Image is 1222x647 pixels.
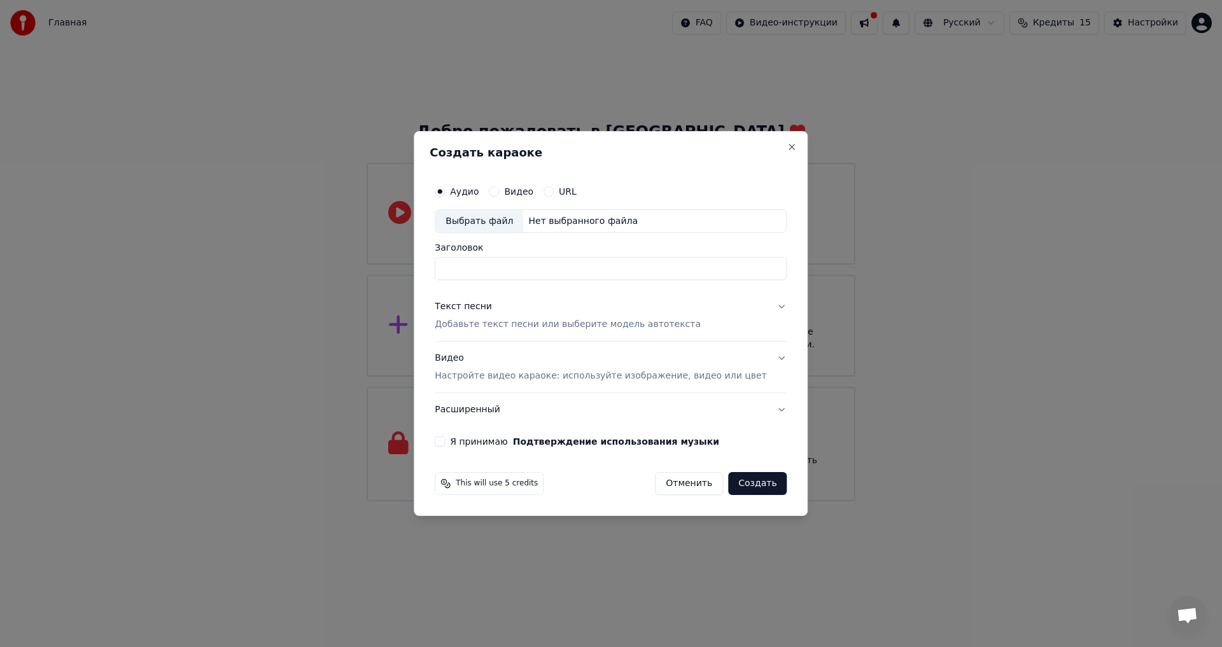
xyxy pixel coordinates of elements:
[513,437,719,446] button: Я принимаю
[450,437,719,446] label: Я принимаю
[435,301,492,314] div: Текст песни
[435,352,766,383] div: Видео
[504,187,533,196] label: Видео
[456,478,538,489] span: This will use 5 credits
[559,187,577,196] label: URL
[523,215,643,228] div: Нет выбранного файла
[435,370,766,382] p: Настройте видео караоке: используйте изображение, видео или цвет
[450,187,479,196] label: Аудио
[430,147,792,158] h2: Создать караоке
[435,244,787,253] label: Заголовок
[435,210,523,233] div: Выбрать файл
[435,342,787,393] button: ВидеоНастройте видео караоке: используйте изображение, видео или цвет
[728,472,787,495] button: Создать
[655,472,723,495] button: Отменить
[435,393,787,426] button: Расширенный
[435,319,701,331] p: Добавьте текст песни или выберите модель автотекста
[435,291,787,342] button: Текст песниДобавьте текст песни или выберите модель автотекста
